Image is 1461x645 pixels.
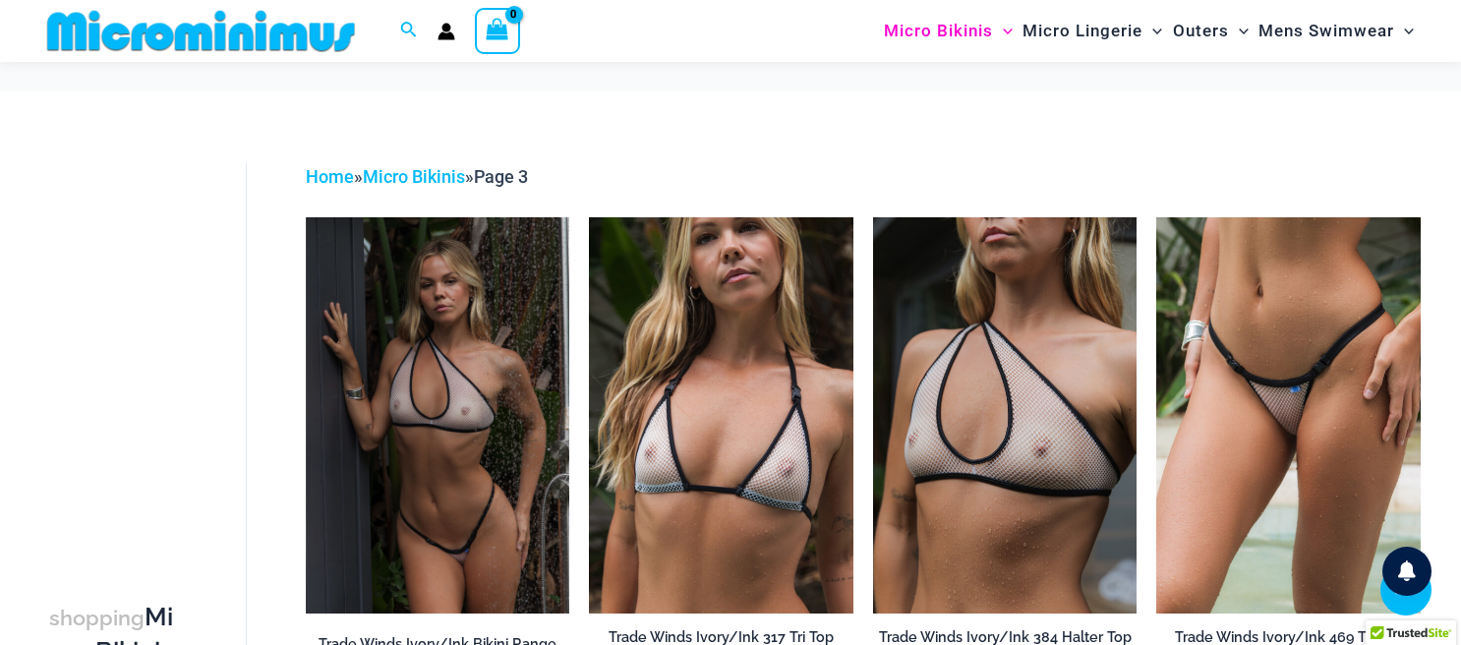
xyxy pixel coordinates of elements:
[993,6,1013,56] span: Menu Toggle
[49,606,145,630] span: shopping
[306,166,528,187] span: » »
[1156,217,1421,614] img: Trade Winds IvoryInk 469 Thong 01
[1394,6,1414,56] span: Menu Toggle
[873,217,1138,614] a: Trade Winds IvoryInk 384 Top 01Trade Winds IvoryInk 384 Top 469 Thong 03Trade Winds IvoryInk 384 ...
[589,217,853,614] a: Trade Winds IvoryInk 317 Top 01Trade Winds IvoryInk 317 Top 469 Thong 03Trade Winds IvoryInk 317 ...
[49,147,226,540] iframe: TrustedSite Certified
[1018,6,1167,56] a: Micro LingerieMenu ToggleMenu Toggle
[879,6,1018,56] a: Micro BikinisMenu ToggleMenu Toggle
[363,166,465,187] a: Micro Bikinis
[1173,6,1229,56] span: Outers
[1254,6,1419,56] a: Mens SwimwearMenu ToggleMenu Toggle
[474,166,528,187] span: Page 3
[873,217,1138,614] img: Trade Winds IvoryInk 384 Top 01
[884,6,993,56] span: Micro Bikinis
[1156,217,1421,614] a: Trade Winds IvoryInk 469 Thong 01Trade Winds IvoryInk 317 Top 469 Thong 06Trade Winds IvoryInk 31...
[876,3,1422,59] nav: Site Navigation
[306,217,570,614] img: Trade Winds IvoryInk 384 Top 453 Micro 04
[306,217,570,614] a: Trade Winds IvoryInk 384 Top 453 Micro 04Trade Winds IvoryInk 384 Top 469 Thong 03Trade Winds Ivo...
[438,23,455,40] a: Account icon link
[475,8,520,53] a: View Shopping Cart, empty
[1258,6,1394,56] span: Mens Swimwear
[400,19,418,43] a: Search icon link
[589,217,853,614] img: Trade Winds IvoryInk 317 Top 01
[1168,6,1254,56] a: OutersMenu ToggleMenu Toggle
[1229,6,1249,56] span: Menu Toggle
[39,9,363,53] img: MM SHOP LOGO FLAT
[1142,6,1162,56] span: Menu Toggle
[1023,6,1142,56] span: Micro Lingerie
[306,166,354,187] a: Home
